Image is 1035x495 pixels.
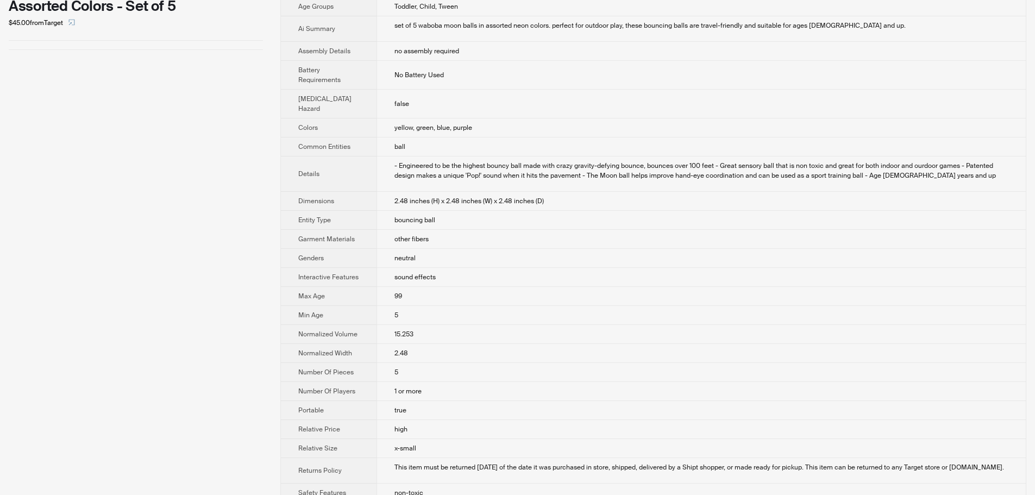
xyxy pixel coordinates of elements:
[394,349,408,358] span: 2.48
[394,2,458,11] span: Toddler, Child, Tween
[298,466,342,475] span: Returns Policy
[394,292,402,300] span: 99
[298,330,357,339] span: Normalized Volume
[298,292,325,300] span: Max Age
[394,71,444,79] span: No Battery Used
[298,387,355,396] span: Number Of Players
[394,387,422,396] span: 1 or more
[68,19,75,26] span: select
[394,311,398,319] span: 5
[298,2,334,11] span: Age Groups
[298,311,323,319] span: Min Age
[298,47,350,55] span: Assembly Details
[298,406,324,415] span: Portable
[394,216,435,224] span: bouncing ball
[298,425,340,434] span: Relative Price
[298,349,352,358] span: Normalized Width
[394,273,436,281] span: sound effects
[394,444,416,453] span: x-small
[298,66,341,84] span: Battery Requirements
[394,254,416,262] span: neutral
[394,161,1008,180] div: - Engineered to be the highest bouncy ball made with crazy gravity-defying bounce, bounces over 1...
[394,330,413,339] span: 15.253
[298,254,324,262] span: Genders
[394,99,409,108] span: false
[394,462,1008,472] div: This item must be returned within 90 days of the date it was purchased in store, shipped, deliver...
[394,142,405,151] span: ball
[298,444,337,453] span: Relative Size
[298,170,319,178] span: Details
[394,406,406,415] span: true
[394,21,1008,30] div: set of 5 waboba moon balls in assorted neon colors. perfect for outdoor play, these bouncing ball...
[394,197,544,205] span: 2.48 inches (H) x 2.48 inches (W) x 2.48 inches (D)
[394,368,398,377] span: 5
[394,123,472,132] span: yellow, green, blue, purple
[298,24,335,33] span: Ai Summary
[298,95,352,113] span: [MEDICAL_DATA] Hazard
[298,368,354,377] span: Number Of Pieces
[394,235,429,243] span: other fibers
[298,273,359,281] span: Interactive Features
[9,14,263,32] div: $45.00 from Target
[298,123,318,132] span: Colors
[298,235,355,243] span: Garment Materials
[298,197,334,205] span: Dimensions
[394,47,459,55] span: no assembly required
[298,142,350,151] span: Common Entities
[298,216,331,224] span: Entity Type
[394,425,407,434] span: high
